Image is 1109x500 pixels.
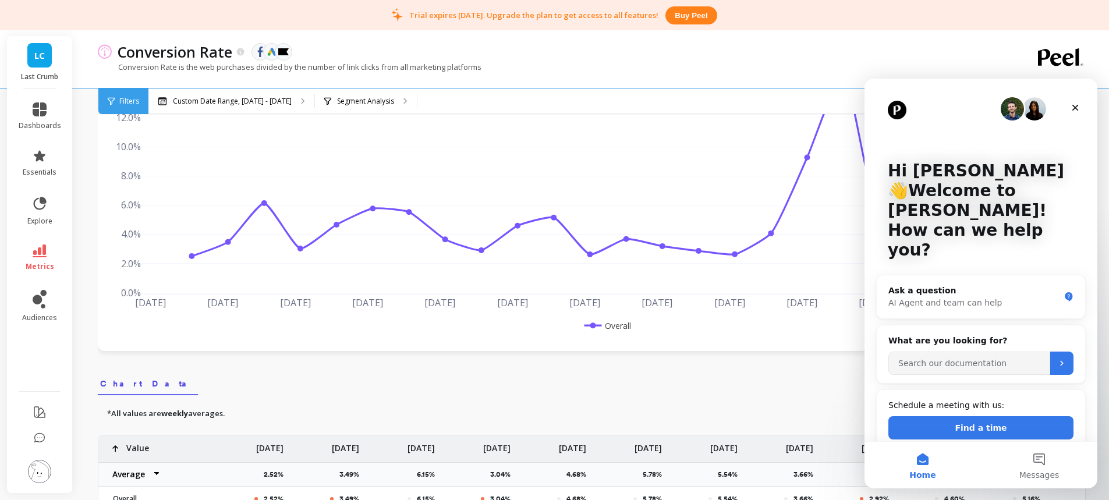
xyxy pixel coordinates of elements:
p: [DATE] [862,435,889,454]
span: essentials [23,168,56,177]
span: metrics [26,262,54,271]
p: Trial expires [DATE]. Upgrade the plan to get access to all features! [409,10,658,20]
p: [DATE] [635,435,662,454]
p: [DATE] [408,435,435,454]
p: 2.52% [264,470,290,479]
p: Last Crumb [19,72,61,81]
p: *All values are averages. [107,408,225,420]
span: Filters [119,97,139,106]
p: Conversion Rate [118,42,232,62]
span: audiences [22,313,57,322]
img: api.fb.svg [255,47,265,57]
p: [DATE] [256,435,284,454]
p: [DATE] [710,435,738,454]
p: Custom Date Range, [DATE] - [DATE] [173,97,292,106]
img: profile picture [28,460,51,483]
p: 3.04% [490,470,518,479]
p: 4.68% [566,470,593,479]
iframe: Intercom live chat [864,79,1097,488]
p: [DATE] [483,435,511,454]
p: Value [126,435,149,454]
p: Conversion Rate is the web purchases divided by the number of link clicks from all marketing plat... [98,62,481,72]
p: [DATE] [332,435,359,454]
button: Buy peel [665,6,717,24]
span: explore [27,217,52,226]
p: 3.49% [339,470,366,479]
p: Segment Analysis [337,97,394,106]
p: 5.78% [643,470,669,479]
p: 5.54% [718,470,745,479]
img: api.google.svg [267,47,277,57]
span: Chart Data [100,378,196,389]
nav: Tabs [98,368,1086,395]
p: [DATE] [559,435,586,454]
span: LC [34,49,45,62]
strong: weekly [161,408,188,419]
p: 3.66% [793,470,820,479]
img: header icon [98,44,112,59]
p: 6.15% [417,470,442,479]
img: api.klaviyo.svg [278,48,289,55]
span: dashboards [19,121,61,130]
p: [DATE] [786,435,813,454]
